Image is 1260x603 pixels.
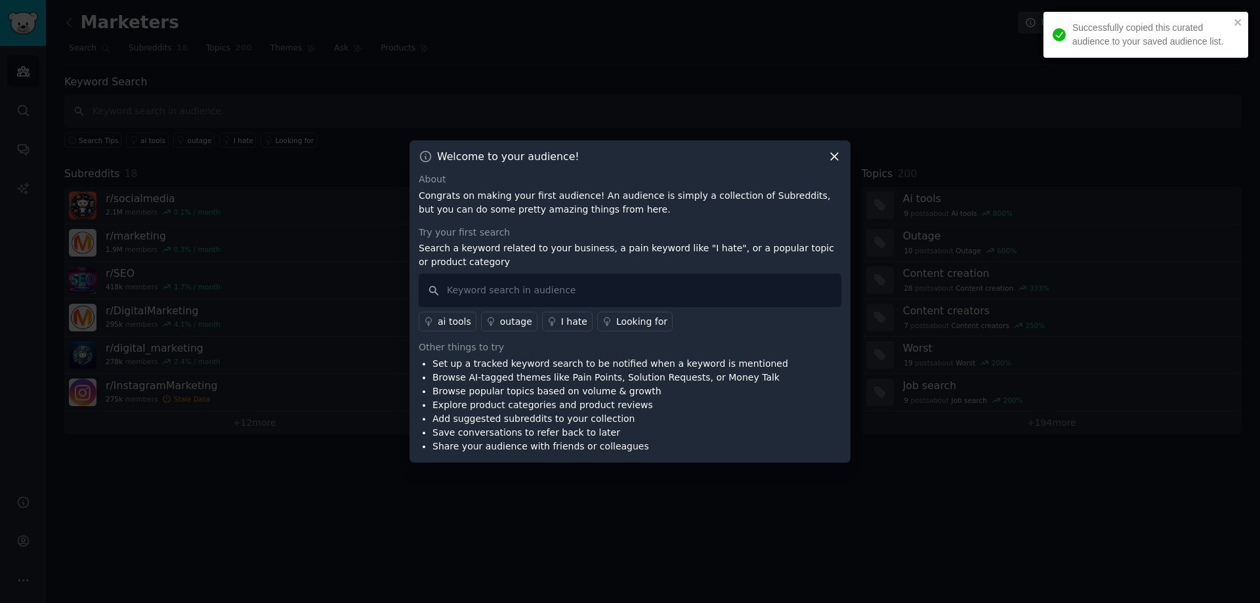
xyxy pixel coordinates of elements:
[419,312,476,331] a: ai tools
[432,412,788,426] li: Add suggested subreddits to your collection
[500,315,532,329] div: outage
[597,312,673,331] a: Looking for
[432,426,788,440] li: Save conversations to refer back to later
[432,371,788,385] li: Browse AI-tagged themes like Pain Points, Solution Requests, or Money Talk
[432,398,788,412] li: Explore product categories and product reviews
[419,274,841,307] input: Keyword search in audience
[1072,21,1230,49] div: Successfully copied this curated audience to your saved audience list.
[616,315,667,329] div: Looking for
[438,315,471,329] div: ai tools
[419,226,841,239] div: Try your first search
[542,312,593,331] a: I hate
[419,341,841,354] div: Other things to try
[432,385,788,398] li: Browse popular topics based on volume & growth
[432,357,788,371] li: Set up a tracked keyword search to be notified when a keyword is mentioned
[419,241,841,269] p: Search a keyword related to your business, a pain keyword like "I hate", or a popular topic or pr...
[437,150,579,163] h3: Welcome to your audience!
[419,189,841,217] p: Congrats on making your first audience! An audience is simply a collection of Subreddits, but you...
[481,312,537,331] a: outage
[1234,17,1243,28] button: close
[432,440,788,453] li: Share your audience with friends or colleagues
[561,315,587,329] div: I hate
[419,173,841,186] div: About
